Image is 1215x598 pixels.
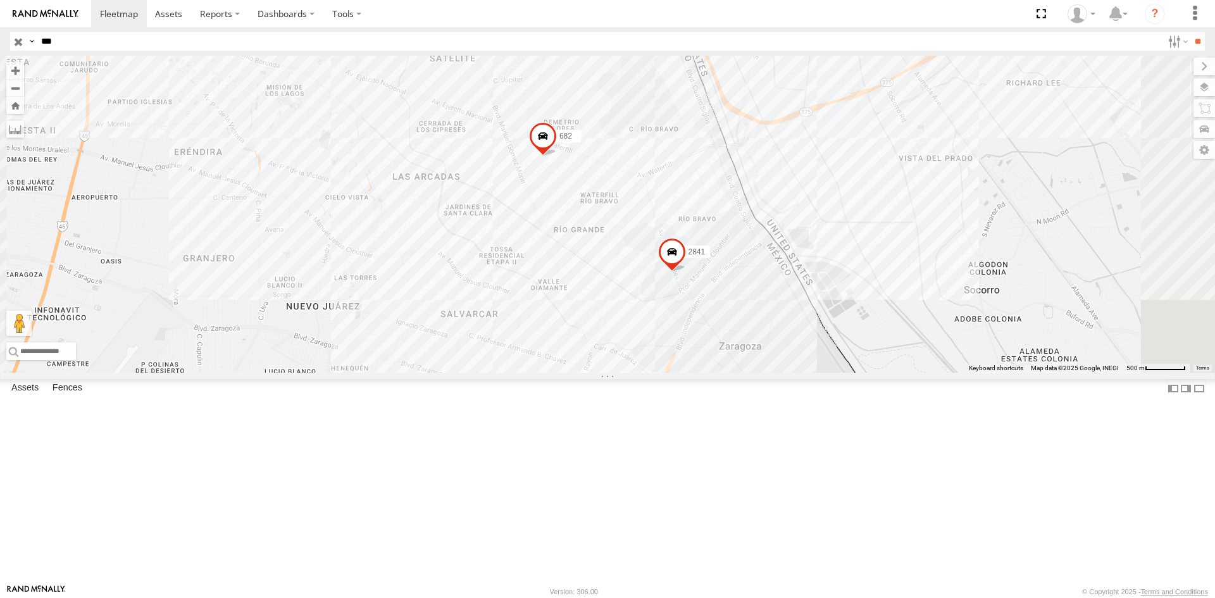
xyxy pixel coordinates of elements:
button: Keyboard shortcuts [969,364,1023,373]
label: Dock Summary Table to the Left [1167,379,1180,397]
button: Zoom out [6,79,24,97]
a: Terms and Conditions [1141,588,1208,595]
div: foxconn f [1063,4,1100,23]
label: Dock Summary Table to the Right [1180,379,1192,397]
button: Drag Pegman onto the map to open Street View [6,311,32,336]
span: 500 m [1126,364,1145,371]
label: Measure [6,120,24,138]
div: © Copyright 2025 - [1082,588,1208,595]
span: Map data ©2025 Google, INEGI [1031,364,1119,371]
a: Visit our Website [7,585,65,598]
img: rand-logo.svg [13,9,78,18]
span: 682 [559,132,572,140]
label: Fences [46,380,89,397]
i: ? [1145,4,1165,24]
button: Map Scale: 500 m per 61 pixels [1123,364,1190,373]
div: Version: 306.00 [550,588,598,595]
label: Search Query [27,32,37,51]
button: Zoom Home [6,97,24,114]
label: Hide Summary Table [1193,379,1206,397]
button: Zoom in [6,62,24,79]
a: Terms (opens in new tab) [1196,366,1209,371]
label: Map Settings [1193,141,1215,159]
span: 2841 [688,247,706,256]
label: Assets [5,380,45,397]
label: Search Filter Options [1163,32,1190,51]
